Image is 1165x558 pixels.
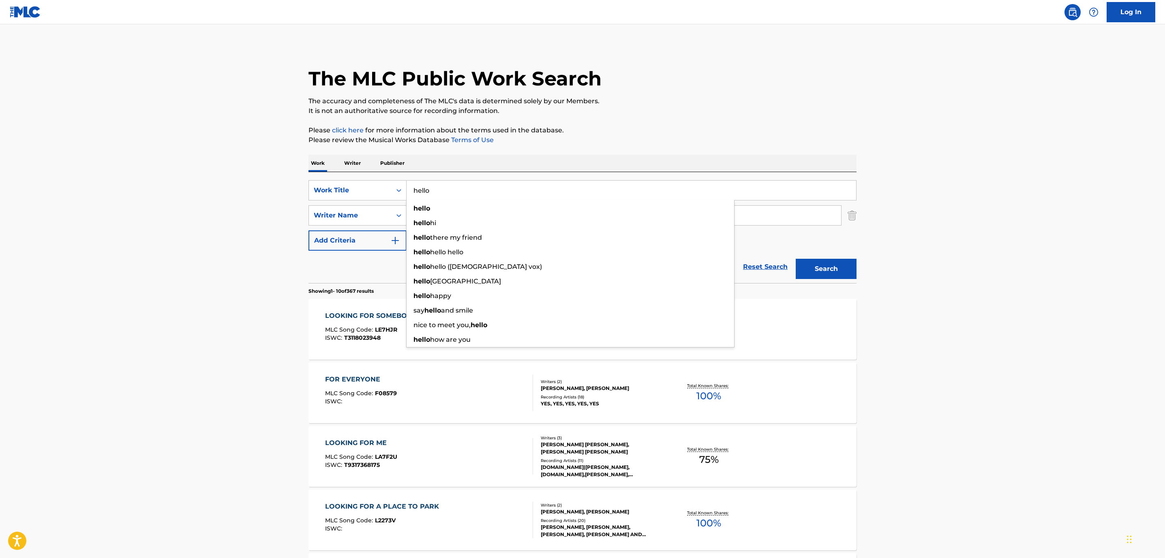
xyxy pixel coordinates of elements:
strong: hello [413,263,430,270]
div: Recording Artists ( 18 ) [541,394,663,400]
div: LOOKING FOR A PLACE TO PARK [325,502,443,511]
span: T9317368175 [344,461,380,469]
span: LE7HJR [375,326,397,333]
span: MLC Song Code : [325,453,375,460]
div: [PERSON_NAME] [PERSON_NAME], [PERSON_NAME] [PERSON_NAME] [541,441,663,456]
p: Work [308,155,327,172]
div: Writers ( 2 ) [541,379,663,385]
span: ISWC : [325,461,344,469]
div: Recording Artists ( 11 ) [541,458,663,464]
div: Writers ( 2 ) [541,502,663,508]
p: Please for more information about the terms used in the database. [308,126,857,135]
span: MLC Song Code : [325,517,375,524]
span: ISWC : [325,334,344,341]
div: FOR EVERYONE [325,375,397,384]
strong: hello [413,234,430,241]
div: Help [1086,4,1102,20]
div: Writer Name [314,211,387,220]
div: LOOKING FOR SOMEBODY TO LOVE [325,311,454,321]
a: Public Search [1064,4,1081,20]
span: 75 % [699,452,719,467]
strong: hello [413,336,430,343]
a: FOR EVERYONEMLC Song Code:F08579ISWC:Writers (2)[PERSON_NAME], [PERSON_NAME]Recording Artists (18... [308,362,857,423]
div: YES, YES, YES, YES, YES [541,400,663,407]
span: L2273V [375,517,396,524]
span: nice to meet you, [413,321,471,329]
div: [DOMAIN_NAME]|[PERSON_NAME], [DOMAIN_NAME],[PERSON_NAME],[PERSON_NAME], [DOMAIN_NAME], [DOMAIN_NA... [541,464,663,478]
a: Log In [1107,2,1155,22]
iframe: Chat Widget [1124,519,1165,558]
div: [PERSON_NAME], [PERSON_NAME] [541,508,663,515]
span: [GEOGRAPHIC_DATA] [430,277,501,285]
p: Publisher [378,155,407,172]
div: Work Title [314,185,387,195]
span: say [413,307,424,314]
span: there my friend [430,234,482,241]
p: Writer [342,155,363,172]
span: F08579 [375,390,397,397]
p: Total Known Shares: [687,510,730,516]
span: ISWC : [325,398,344,405]
form: Search Form [308,180,857,283]
span: hello ([DEMOGRAPHIC_DATA] vox) [430,263,542,270]
div: Writers ( 3 ) [541,435,663,441]
strong: hello [413,219,430,227]
strong: hello [413,292,430,300]
span: LA7F2U [375,453,397,460]
span: 100 % [696,389,721,403]
span: and smile [441,307,473,314]
a: LOOKING FOR A PLACE TO PARKMLC Song Code:L2273VISWC:Writers (2)[PERSON_NAME], [PERSON_NAME]Record... [308,490,857,550]
p: Total Known Shares: [687,446,730,452]
span: MLC Song Code : [325,326,375,333]
div: [PERSON_NAME], [PERSON_NAME] [541,385,663,392]
img: Delete Criterion [848,205,857,226]
p: Showing 1 - 10 of 367 results [308,288,374,295]
div: Drag [1127,527,1132,552]
span: T3118023948 [344,334,381,341]
img: search [1068,7,1077,17]
a: LOOKING FOR SOMEBODY TO LOVEMLC Song Code:LE7HJRISWC:T3118023948Writers (4)[PERSON_NAME] [PERSON_... [308,299,857,360]
img: 9d2ae6d4665cec9f34b9.svg [390,236,400,245]
div: Recording Artists ( 20 ) [541,518,663,524]
span: happy [430,292,451,300]
strong: hello [413,277,430,285]
a: Reset Search [739,258,792,276]
p: Total Known Shares: [687,383,730,389]
h1: The MLC Public Work Search [308,66,602,91]
p: It is not an authoritative source for recording information. [308,106,857,116]
strong: hello [471,321,487,329]
p: The accuracy and completeness of The MLC's data is determined solely by our Members. [308,96,857,106]
span: hello hello [430,248,463,256]
strong: hello [413,248,430,256]
span: hi [430,219,436,227]
img: MLC Logo [10,6,41,18]
strong: hello [413,204,430,212]
strong: hello [424,307,441,314]
span: how are you [430,336,471,343]
span: MLC Song Code : [325,390,375,397]
div: [PERSON_NAME], [PERSON_NAME], [PERSON_NAME], [PERSON_NAME] AND [PERSON_NAME], [PERSON_NAME], [PER... [541,524,663,538]
span: 100 % [696,516,721,530]
a: Terms of Use [450,136,494,144]
p: Please review the Musical Works Database [308,135,857,145]
button: Add Criteria [308,230,407,251]
a: LOOKING FOR MEMLC Song Code:LA7F2UISWC:T9317368175Writers (3)[PERSON_NAME] [PERSON_NAME], [PERSON... [308,426,857,487]
img: help [1089,7,1099,17]
div: LOOKING FOR ME [325,438,397,448]
a: click here [332,126,364,134]
button: Search [796,259,857,279]
span: ISWC : [325,525,344,532]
